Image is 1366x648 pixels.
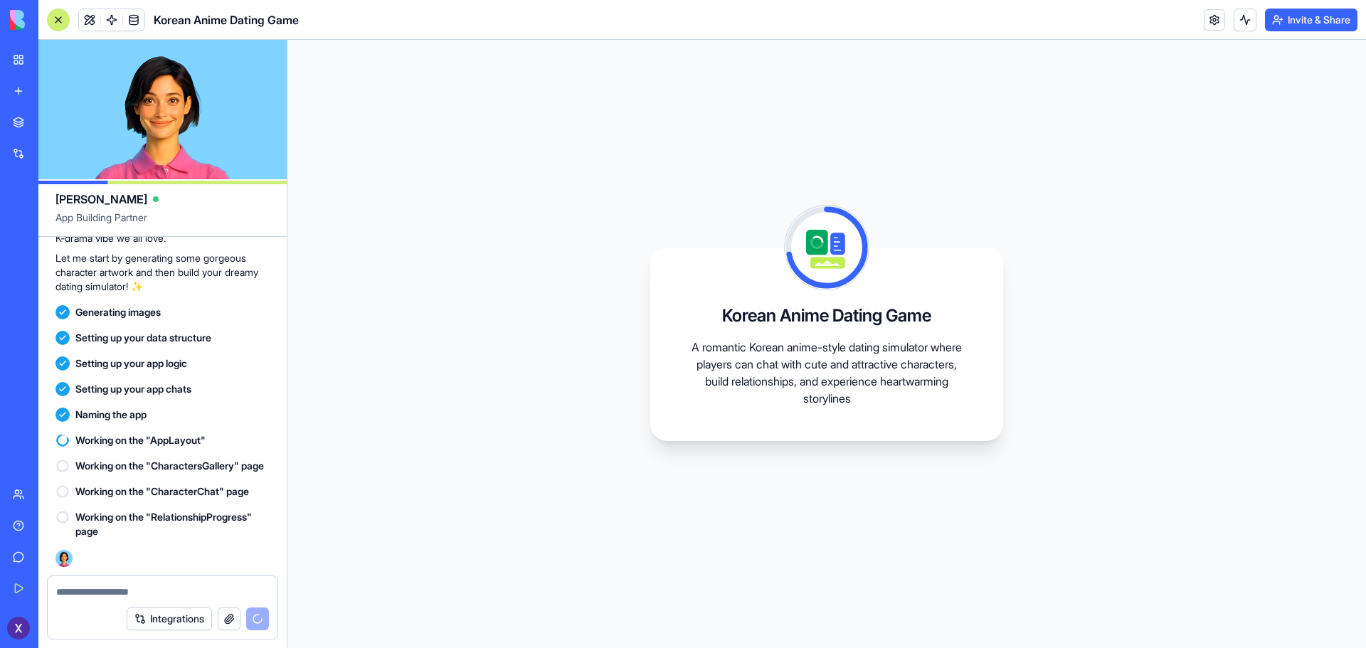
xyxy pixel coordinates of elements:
[75,356,187,371] span: Setting up your app logic
[75,510,270,538] span: Working on the "RelationshipProgress" page
[10,10,98,30] img: logo
[1265,9,1357,31] button: Invite & Share
[722,304,931,327] h3: Korean Anime Dating Game
[75,459,264,473] span: Working on the "CharactersGallery" page
[55,191,147,208] span: [PERSON_NAME]
[75,305,161,319] span: Generating images
[75,433,206,447] span: Working on the "AppLayout"
[75,408,147,422] span: Naming the app
[7,617,30,639] img: ACg8ocIzbhZT9DULIc5wXb07KUN2qICFzRPY_5QMU8ij0ARBLElFnQ=s96-c
[684,339,969,407] p: A romantic Korean anime-style dating simulator where players can chat with cute and attractive ch...
[55,251,270,294] p: Let me start by generating some gorgeous character artwork and then build your dreamy dating simu...
[127,607,212,630] button: Integrations
[154,11,299,28] span: Korean Anime Dating Game
[75,484,249,499] span: Working on the "CharacterChat" page
[75,382,191,396] span: Setting up your app chats
[55,211,270,236] span: App Building Partner
[75,331,211,345] span: Setting up your data structure
[55,550,73,567] img: Ella_00000_wcx2te.png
